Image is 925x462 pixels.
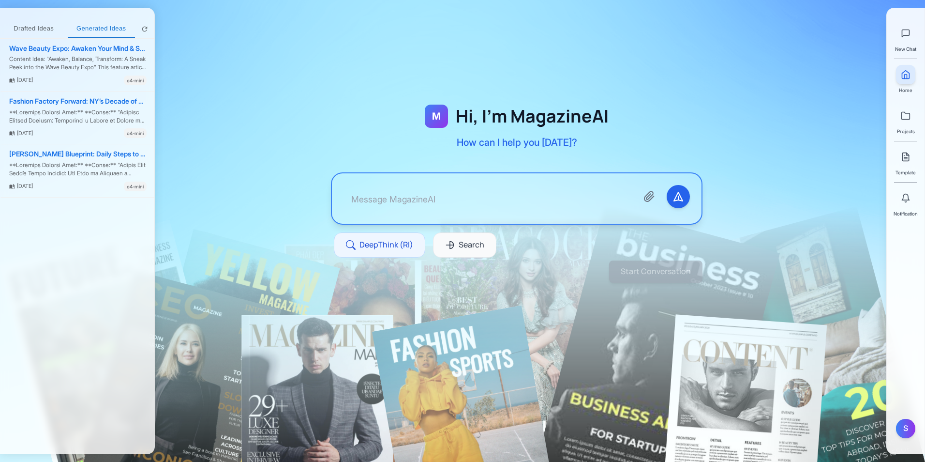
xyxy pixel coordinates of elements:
span: New Chat [895,45,916,53]
h1: Hi, I'm MagazineAI [456,107,609,126]
button: DeepThink (RI) [334,232,425,258]
div: [DATE] [9,76,33,85]
div: **Loremips Dolorsi Amet:** **Conse:** "Adipisc Elitsed Doeiusm: Temporinci u Labore et Dolore ma ... [9,108,147,125]
div: Content Idea: "Awaken, Balance, Transform: A Sneak Peek into the Wave Beauty Expo" This feature a... [9,55,147,72]
span: Notification [894,210,918,217]
div: [DATE] [9,182,33,191]
span: M [432,109,441,123]
div: o4-mini [124,128,147,138]
div: **Loremips Dolorsi Amet:** **Conse:** "Adipis Elit Sedd’e Tempo Incidid: Utl Etdo ma Aliquaen a M... [9,161,147,178]
div: Wave Beauty Expo: Awaken Your Mind & Spirit [9,45,147,53]
span: DeepThink (RI) [359,239,413,251]
span: Search [459,239,484,251]
div: o4-mini [124,76,147,85]
button: Attach files [638,185,661,208]
div: [PERSON_NAME] Blueprint: Daily Steps to Billionaire Success [9,150,147,158]
button: Send message [667,185,690,208]
p: How can I help you [DATE]? [457,136,577,149]
span: Projects [897,127,915,135]
span: Template [895,169,916,176]
button: S [896,419,915,438]
button: Start Conversation [609,261,702,283]
div: Fashion Factory Forward: NY’s Decade of Change [9,97,147,106]
span: Home [899,86,912,94]
button: Search [433,232,496,258]
div: o4-mini [124,182,147,191]
button: Generated Ideas [68,20,135,38]
div: [DATE] [9,129,33,138]
button: Refresh magazines [139,23,150,35]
